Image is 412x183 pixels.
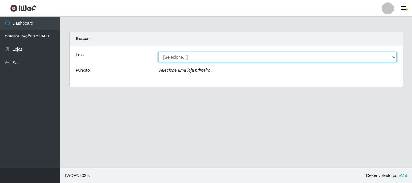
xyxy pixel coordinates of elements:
[366,172,407,179] span: Desenvolvido por
[76,52,84,58] label: Loja
[399,173,407,178] a: iWof
[76,67,90,74] label: Função
[76,36,90,41] strong: Buscar
[65,172,90,179] span: © 2025 .
[158,68,214,73] i: Selecione uma loja primeiro...
[65,173,76,178] span: IWOF
[10,5,37,12] img: CoreUI Logo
